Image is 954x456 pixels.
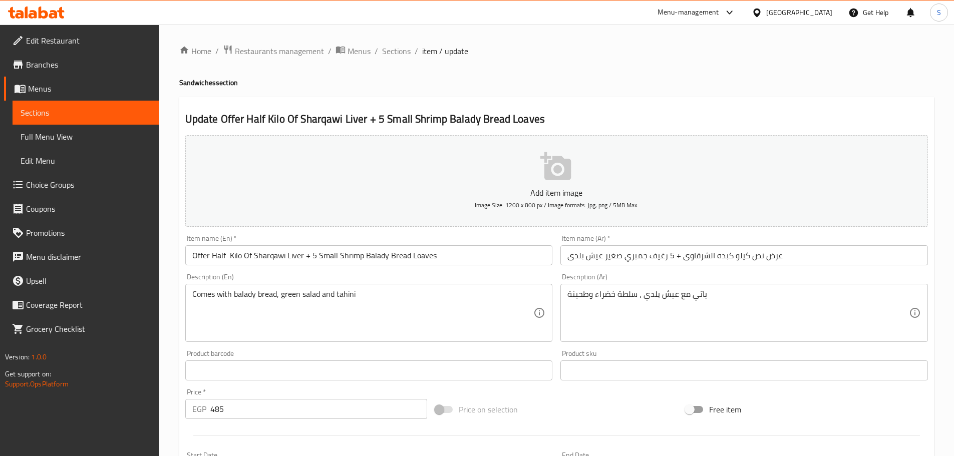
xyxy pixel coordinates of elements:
[475,199,639,211] span: Image Size: 1200 x 800 px / Image formats: jpg, png / 5MB Max.
[21,107,151,119] span: Sections
[26,35,151,47] span: Edit Restaurant
[4,221,159,245] a: Promotions
[185,135,928,227] button: Add item imageImage Size: 1200 x 800 px / Image formats: jpg, png / 5MB Max.
[560,245,928,265] input: Enter name Ar
[4,77,159,101] a: Menus
[185,360,553,380] input: Please enter product barcode
[185,245,553,265] input: Enter name En
[201,187,912,199] p: Add item image
[13,149,159,173] a: Edit Menu
[382,45,411,57] a: Sections
[26,275,151,287] span: Upsell
[21,155,151,167] span: Edit Menu
[179,45,211,57] a: Home
[459,403,518,415] span: Price on selection
[13,125,159,149] a: Full Menu View
[658,7,719,19] div: Menu-management
[415,45,418,57] li: /
[235,45,324,57] span: Restaurants management
[422,45,468,57] span: item / update
[31,350,47,363] span: 1.0.0
[5,367,51,380] span: Get support on:
[26,203,151,215] span: Coupons
[766,7,832,18] div: [GEOGRAPHIC_DATA]
[937,7,941,18] span: S
[375,45,378,57] li: /
[26,179,151,191] span: Choice Groups
[328,45,332,57] li: /
[215,45,219,57] li: /
[179,78,934,88] h4: Sandwiches section
[4,197,159,221] a: Coupons
[4,245,159,269] a: Menu disclaimer
[4,317,159,341] a: Grocery Checklist
[348,45,371,57] span: Menus
[192,403,206,415] p: EGP
[26,59,151,71] span: Branches
[336,45,371,58] a: Menus
[26,299,151,311] span: Coverage Report
[5,350,30,363] span: Version:
[5,377,69,390] a: Support.OpsPlatform
[4,29,159,53] a: Edit Restaurant
[709,403,741,415] span: Free item
[560,360,928,380] input: Please enter product sku
[192,289,534,337] textarea: Comes with balady bread, green salad and tahini
[4,173,159,197] a: Choice Groups
[26,251,151,263] span: Menu disclaimer
[28,83,151,95] span: Menus
[185,112,928,127] h2: Update Offer Half Kilo Of Sharqawi Liver + 5 Small Shrimp Balady Bread Loaves
[179,45,934,58] nav: breadcrumb
[210,399,428,419] input: Please enter price
[4,269,159,293] a: Upsell
[13,101,159,125] a: Sections
[21,131,151,143] span: Full Menu View
[567,289,909,337] textarea: ياتي مع عيش بلدي ، سلطة خضراء وطحينة
[26,323,151,335] span: Grocery Checklist
[4,293,159,317] a: Coverage Report
[26,227,151,239] span: Promotions
[4,53,159,77] a: Branches
[223,45,324,58] a: Restaurants management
